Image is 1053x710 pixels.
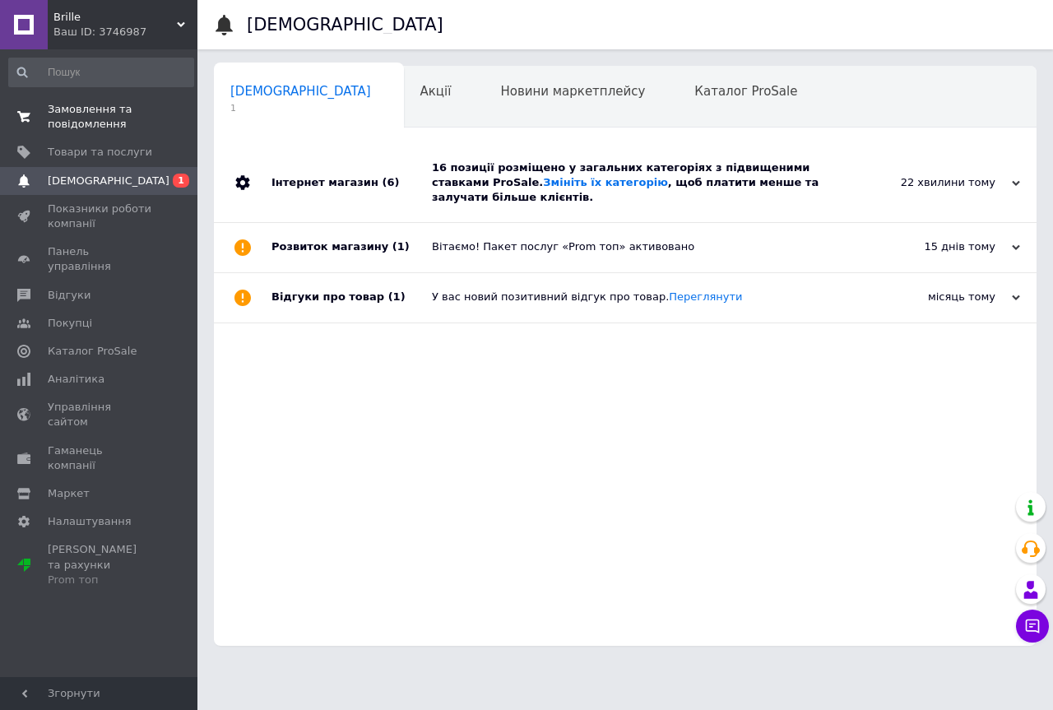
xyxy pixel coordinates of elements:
[271,144,432,222] div: Інтернет магазин
[8,58,194,87] input: Пошук
[247,15,443,35] h1: [DEMOGRAPHIC_DATA]
[48,344,137,359] span: Каталог ProSale
[48,202,152,231] span: Показники роботи компанії
[53,25,197,39] div: Ваш ID: 3746987
[669,290,742,303] a: Переглянути
[48,102,152,132] span: Замовлення та повідомлення
[48,372,104,387] span: Аналітика
[48,573,152,587] div: Prom топ
[48,542,152,587] span: [PERSON_NAME] та рахунки
[382,176,399,188] span: (6)
[856,239,1020,254] div: 15 днів тому
[271,273,432,323] div: Відгуки про товар
[1016,610,1049,643] button: Чат з покупцем
[420,84,452,99] span: Акції
[856,290,1020,304] div: місяць тому
[173,174,189,188] span: 1
[432,160,856,206] div: 16 позиції розміщено у загальних категоріях з підвищеними ставками ProSale. , щоб платити менше т...
[48,316,92,331] span: Покупці
[543,176,667,188] a: Змініть їх категорію
[388,290,406,303] span: (1)
[48,145,152,160] span: Товари та послуги
[694,84,797,99] span: Каталог ProSale
[48,514,132,529] span: Налаштування
[271,223,432,272] div: Розвиток магазину
[48,486,90,501] span: Маркет
[48,244,152,274] span: Панель управління
[48,174,169,188] span: [DEMOGRAPHIC_DATA]
[53,10,177,25] span: Brille
[48,400,152,429] span: Управління сайтом
[500,84,645,99] span: Новини маркетплейсу
[230,102,371,114] span: 1
[392,240,410,253] span: (1)
[856,175,1020,190] div: 22 хвилини тому
[230,84,371,99] span: [DEMOGRAPHIC_DATA]
[432,239,856,254] div: Вітаємо! Пакет послуг «Prom топ» активовано
[48,443,152,473] span: Гаманець компанії
[432,290,856,304] div: У вас новий позитивний відгук про товар.
[48,288,90,303] span: Відгуки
